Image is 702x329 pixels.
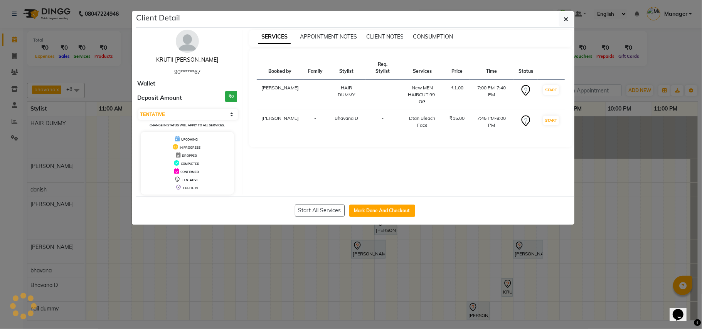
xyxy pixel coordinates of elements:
img: avatar [176,30,199,53]
iframe: chat widget [670,298,694,321]
th: Services [399,56,445,80]
span: CONSUMPTION [413,33,453,40]
td: - [303,110,327,134]
button: Start All Services [295,205,345,217]
span: UPCOMING [181,138,198,141]
h3: ₹0 [225,91,237,102]
th: Stylist [327,56,366,80]
td: 7:00 PM-7:40 PM [470,80,514,110]
span: TENTATIVE [182,178,199,182]
a: KRUTII [PERSON_NAME] [156,56,218,63]
td: - [366,80,400,110]
small: Change in status will apply to all services. [150,123,225,127]
th: Status [514,56,538,80]
span: CHECK-IN [183,186,198,190]
button: START [543,85,559,95]
span: Deposit Amount [138,94,182,102]
button: Mark Done And Checkout [349,205,415,217]
span: Bhavana D [335,115,358,121]
th: Booked by [257,56,303,80]
th: Req. Stylist [366,56,400,80]
th: Price [445,56,470,80]
span: CLIENT NOTES [366,33,404,40]
div: New MEN HAIRCUT 99- OG [404,84,440,105]
th: Time [470,56,514,80]
td: [PERSON_NAME] [257,80,303,110]
span: SERVICES [258,30,291,44]
span: Wallet [138,79,156,88]
div: Dtan Bleach Face [404,115,440,129]
span: CONFIRMED [180,170,199,174]
span: APPOINTMENT NOTES [300,33,357,40]
span: IN PROGRESS [180,146,200,149]
td: [PERSON_NAME] [257,110,303,134]
h5: Client Detail [136,12,180,23]
div: ₹15.00 [450,115,465,122]
button: START [543,116,559,125]
span: HAIR DUMMY [338,85,355,97]
div: ₹1.00 [450,84,465,91]
td: - [303,80,327,110]
span: COMPLETED [181,162,199,166]
td: 7:45 PM-8:00 PM [470,110,514,134]
span: DROPPED [182,154,197,158]
th: Family [303,56,327,80]
td: - [366,110,400,134]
